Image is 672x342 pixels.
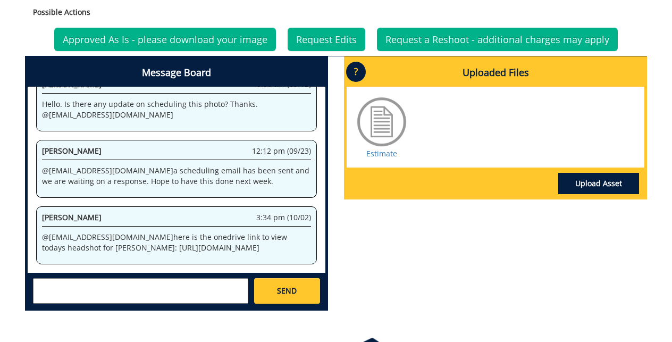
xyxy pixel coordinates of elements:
h4: Uploaded Files [347,59,644,87]
span: [PERSON_NAME] [42,212,102,222]
textarea: messageToSend [33,278,248,304]
strong: Possible Actions [33,7,90,17]
a: Request a Reshoot - additional charges may apply [377,28,618,51]
p: @ [EMAIL_ADDRESS][DOMAIN_NAME] here is the onedrive link to view todays headshot for [PERSON_NAME... [42,232,311,253]
span: 12:12 pm (09/23) [252,146,311,156]
a: Request Edits [288,28,365,51]
a: SEND [254,278,320,304]
h4: Message Board [28,59,325,87]
a: Upload Asset [558,173,639,194]
p: Hello. Is there any update on scheduling this photo? Thanks. @ [EMAIL_ADDRESS][DOMAIN_NAME] [42,99,311,120]
p: ? [346,62,366,82]
a: Estimate [366,148,397,159]
span: 3:34 pm (10/02) [256,212,311,223]
p: @ [EMAIL_ADDRESS][DOMAIN_NAME] a scheduling email has been sent and we are waiting on a response.... [42,165,311,187]
a: Approved As Is - please download your image [54,28,276,51]
span: SEND [277,286,297,296]
span: [PERSON_NAME] [42,146,102,156]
